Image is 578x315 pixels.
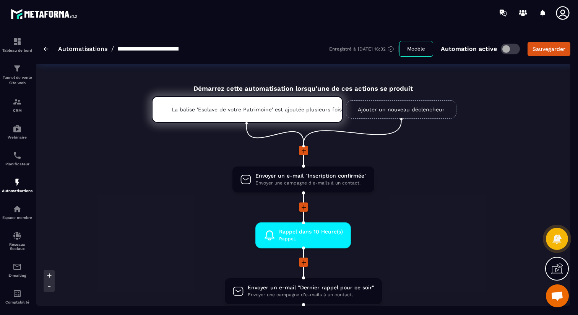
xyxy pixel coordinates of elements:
[2,273,32,277] p: E-mailing
[2,215,32,220] p: Espace membre
[546,284,569,307] div: Ouvrir le chat
[528,42,570,56] button: Sauvegarder
[2,145,32,172] a: schedulerschedulerPlanificateur
[2,256,32,283] a: emailemailE-mailing
[172,106,323,113] p: La balise 'Esclave de votre Patrimoine' est ajoutée plusieurs fois
[13,151,22,160] img: scheduler
[11,7,80,21] img: logo
[13,262,22,271] img: email
[248,284,374,291] span: Envoyer un e-mail "Dernier rappel pour ce soir"
[399,41,433,57] button: Modèle
[13,204,22,214] img: automations
[441,45,497,52] p: Automation active
[2,75,32,86] p: Tunnel de vente Site web
[13,289,22,298] img: accountant
[2,225,32,256] a: social-networksocial-networkRéseaux Sociaux
[2,300,32,304] p: Comptabilité
[58,45,107,52] a: Automatisations
[13,37,22,46] img: formation
[533,45,565,53] div: Sauvegarder
[358,46,386,52] p: [DATE] 16:32
[2,135,32,139] p: Webinaire
[2,242,32,251] p: Réseaux Sociaux
[2,172,32,199] a: automationsautomationsAutomatisations
[329,46,399,52] div: Enregistré à
[111,45,114,52] span: /
[2,108,32,113] p: CRM
[279,228,343,235] span: Rappel dans 10 Heure(s)
[13,124,22,133] img: automations
[255,180,367,187] span: Envoyer une campagne d'e-mails à un contact.
[2,48,32,52] p: Tableau de bord
[44,47,49,51] img: arrow
[2,91,32,118] a: formationformationCRM
[279,235,343,243] span: Rappel.
[2,162,32,166] p: Planificateur
[2,199,32,225] a: automationsautomationsEspace membre
[13,97,22,106] img: formation
[2,58,32,91] a: formationformationTunnel de vente Site web
[255,172,367,180] span: Envoyer un e-mail "Inscription confirmée"
[2,189,32,193] p: Automatisations
[13,64,22,73] img: formation
[248,291,374,299] span: Envoyer une campagne d'e-mails à un contact.
[13,178,22,187] img: automations
[2,118,32,145] a: automationsautomationsWebinaire
[2,31,32,58] a: formationformationTableau de bord
[13,231,22,240] img: social-network
[2,283,32,310] a: accountantaccountantComptabilité
[346,100,456,119] a: Ajouter un nouveau déclencheur
[133,76,474,92] div: Démarrez cette automatisation lorsqu'une de ces actions se produit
